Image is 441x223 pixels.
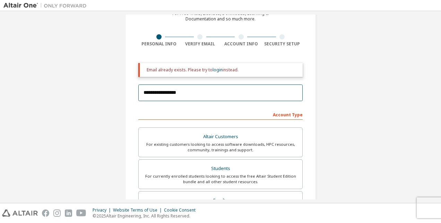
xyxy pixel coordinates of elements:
[143,164,298,173] div: Students
[180,41,221,47] div: Verify Email
[113,207,164,213] div: Website Terms of Use
[93,213,200,219] p: © 2025 Altair Engineering, Inc. All Rights Reserved.
[147,67,297,73] div: Email already exists. Please try to instead.
[138,109,303,120] div: Account Type
[3,2,90,9] img: Altair One
[2,209,38,217] img: altair_logo.svg
[65,209,72,217] img: linkedin.svg
[220,41,262,47] div: Account Info
[143,132,298,142] div: Altair Customers
[213,67,223,73] a: login
[76,209,86,217] img: youtube.svg
[262,41,303,47] div: Security Setup
[143,173,298,185] div: For currently enrolled students looking to access the free Altair Student Edition bundle and all ...
[53,209,61,217] img: instagram.svg
[143,196,298,205] div: Faculty
[172,11,269,22] div: For Free Trials, Licenses, Downloads, Learning & Documentation and so much more.
[138,41,180,47] div: Personal Info
[42,209,49,217] img: facebook.svg
[93,207,113,213] div: Privacy
[143,142,298,153] div: For existing customers looking to access software downloads, HPC resources, community, trainings ...
[164,207,200,213] div: Cookie Consent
